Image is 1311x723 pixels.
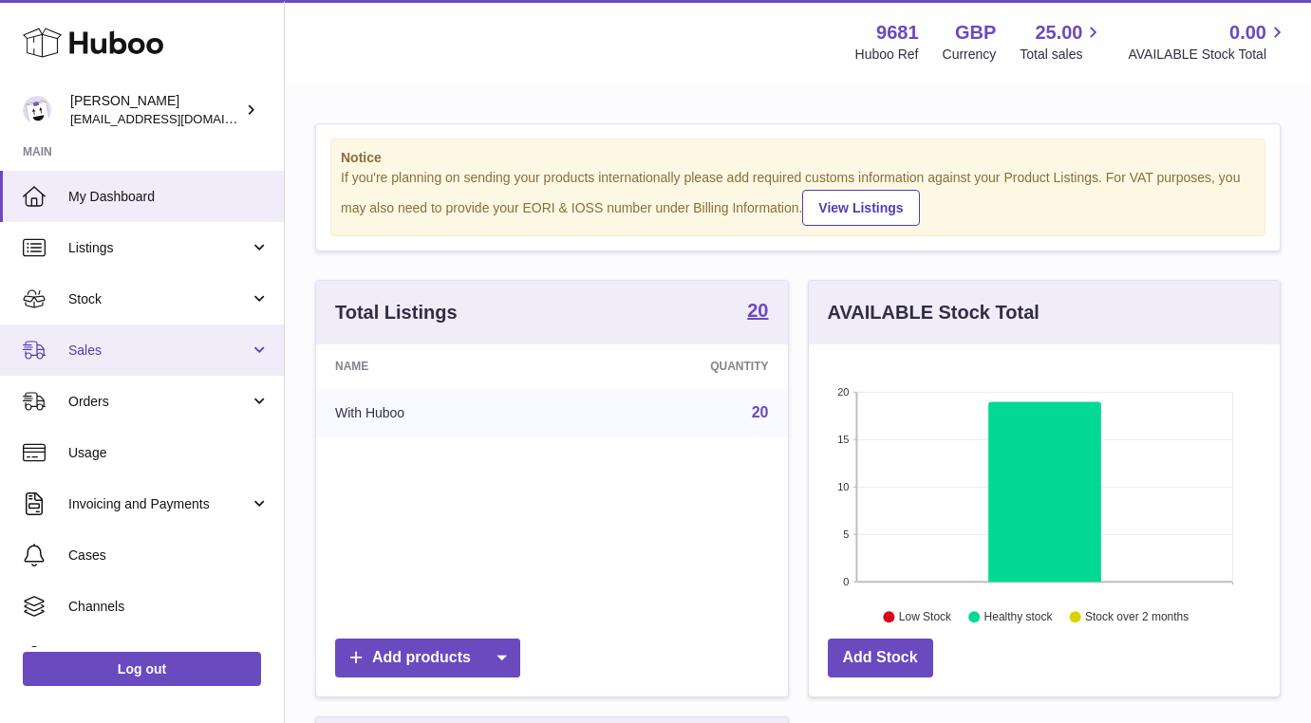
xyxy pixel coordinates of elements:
[68,342,250,360] span: Sales
[68,495,250,513] span: Invoicing and Payments
[68,598,270,616] span: Channels
[983,610,1053,623] text: Healthy stock
[1035,20,1082,46] span: 25.00
[837,481,849,492] text: 10
[855,46,919,64] div: Huboo Ref
[341,169,1255,226] div: If you're planning on sending your products internationally please add required customs informati...
[1020,20,1104,64] a: 25.00 Total sales
[341,149,1255,167] strong: Notice
[68,290,250,308] span: Stock
[1229,20,1266,46] span: 0.00
[747,301,768,324] a: 20
[752,404,769,420] a: 20
[565,344,788,388] th: Quantity
[23,652,261,686] a: Log out
[316,388,565,437] td: With Huboo
[335,639,520,677] a: Add products
[1128,20,1288,64] a: 0.00 AVAILABLE Stock Total
[955,20,996,46] strong: GBP
[68,239,250,257] span: Listings
[68,393,250,411] span: Orders
[335,300,458,325] h3: Total Listings
[828,300,1039,325] h3: AVAILABLE Stock Total
[68,547,270,565] span: Cases
[70,111,279,126] span: [EMAIL_ADDRESS][DOMAIN_NAME]
[876,20,919,46] strong: 9681
[828,639,933,677] a: Add Stock
[68,444,270,462] span: Usage
[898,610,951,623] text: Low Stock
[747,301,768,320] strong: 20
[1128,46,1288,64] span: AVAILABLE Stock Total
[837,386,849,398] text: 20
[802,190,919,226] a: View Listings
[1085,610,1189,623] text: Stock over 2 months
[68,188,270,206] span: My Dashboard
[1020,46,1104,64] span: Total sales
[316,344,565,388] th: Name
[843,576,849,587] text: 0
[70,92,241,128] div: [PERSON_NAME]
[943,46,997,64] div: Currency
[23,96,51,124] img: hello@colourchronicles.com
[843,528,849,540] text: 5
[837,434,849,445] text: 15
